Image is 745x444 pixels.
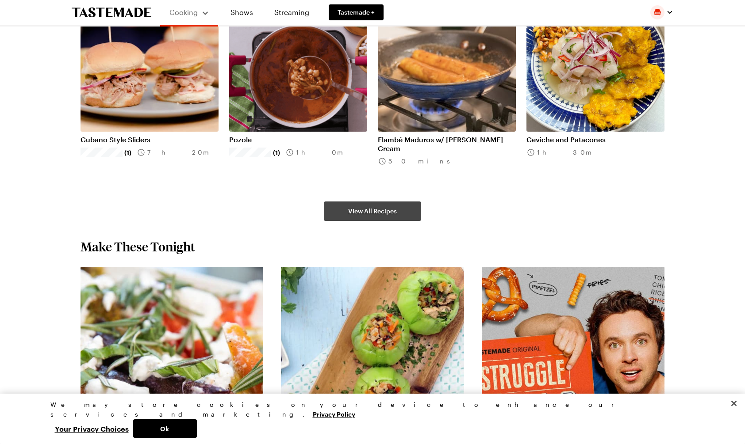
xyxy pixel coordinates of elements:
span: Tastemade + [338,8,375,17]
a: View full content for Veggie-Forward Flavors [81,268,229,276]
a: View full content for Struggle Meals [482,268,602,276]
a: More information about your privacy, opens in a new tab [313,410,355,418]
span: Cooking [169,8,198,16]
h2: Make These Tonight [81,239,195,254]
span: View All Recipes [348,207,397,216]
div: We may store cookies on your device to enhance our services and marketing. [50,400,687,419]
a: Pozole [229,135,367,144]
a: Flambé Maduros w/ [PERSON_NAME] Cream [378,135,516,153]
a: Tastemade + [329,4,384,20]
a: View All Recipes [324,201,421,221]
a: View full content for Clean Eating [281,268,393,276]
a: To Tastemade Home Page [72,8,151,18]
button: Close [724,394,744,413]
img: Profile picture [650,5,664,19]
button: Profile picture [650,5,673,19]
button: Your Privacy Choices [50,419,133,438]
div: Privacy [50,400,687,438]
a: Cubano Style Sliders [81,135,219,144]
a: Ceviche and Patacones [526,135,664,144]
button: Cooking [169,4,209,21]
button: Ok [133,419,197,438]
